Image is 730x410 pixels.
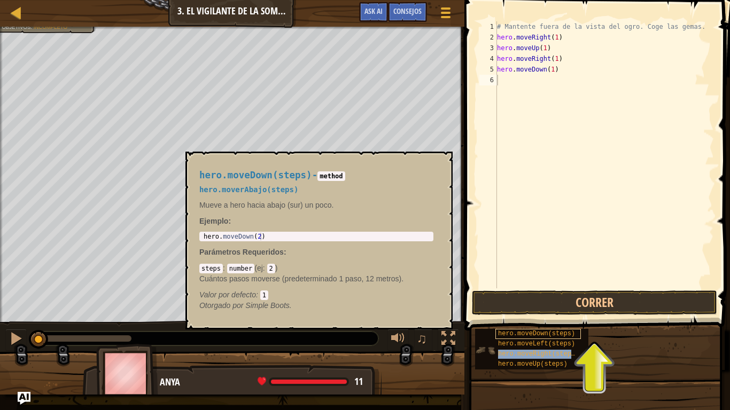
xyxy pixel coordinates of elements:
[364,6,383,16] span: Ask AI
[96,344,158,403] img: thang_avatar_frame.png
[498,360,568,368] span: hero.moveUp(steps)
[199,273,433,284] p: Cuántos pasos moverse (predeterminado 1 paso, 12 metros).
[498,350,579,358] span: hero.moveRight(steps)
[432,2,459,27] button: Mostrar menú del juego
[199,263,433,300] div: ( )
[227,264,254,273] code: number
[34,25,67,30] span: Incompleto
[199,217,228,225] span: Ejemplo
[472,290,717,315] button: Correr
[479,53,497,64] div: 4
[199,170,433,180] h4: -
[479,64,497,75] div: 5
[199,170,312,180] span: hero.moveDown(steps)
[160,375,371,389] div: Anya
[257,264,263,272] span: ej
[18,392,30,405] button: Ask AI
[498,340,575,348] span: hero.moveLeft(steps)
[30,25,33,30] span: :
[479,21,497,32] div: 1
[317,171,345,181] code: method
[284,248,286,256] span: :
[199,200,433,210] p: Mueve a hero hacia abajo (sur) un poco.
[359,2,388,22] button: Ask AI
[199,290,256,299] span: Valor por defecto
[223,264,227,272] span: :
[414,329,432,351] button: ♫
[199,301,292,310] em: Simple Boots.
[479,75,497,85] div: 6
[256,290,260,299] span: :
[354,375,363,388] span: 11
[475,340,495,360] img: portrait.png
[267,264,275,273] code: 2
[387,329,409,351] button: Ajustar volúmen
[479,43,497,53] div: 3
[199,248,284,256] span: Parámetros Requeridos
[199,185,298,194] span: hero.moverAbajo(steps)
[199,217,231,225] strong: :
[258,377,363,387] div: health: 11 / 11
[199,264,223,273] code: steps
[498,330,575,337] span: hero.moveDown(steps)
[5,329,27,351] button: Ctrl + P: Pause
[260,290,268,300] code: 1
[263,264,267,272] span: :
[479,32,497,43] div: 2
[438,329,459,351] button: Alterna pantalla completa.
[2,25,30,30] span: Objetivos
[393,6,422,16] span: Consejos
[416,330,427,346] span: ♫
[199,301,245,310] span: Otorgado por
